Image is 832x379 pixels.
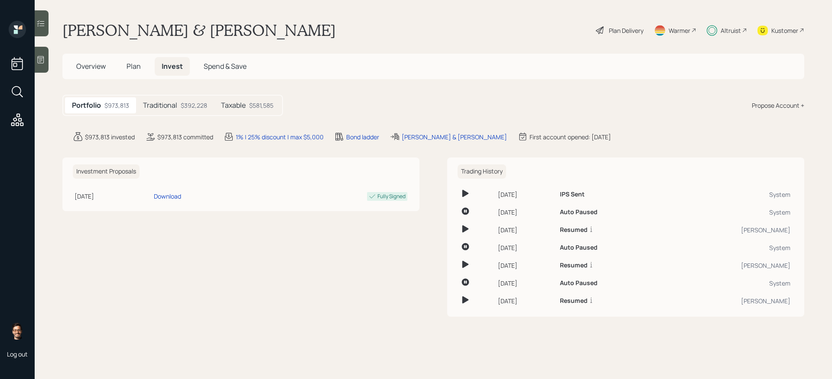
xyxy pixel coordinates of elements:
div: [DATE] [498,208,553,217]
div: [DATE] [498,279,553,288]
div: $581,585 [249,101,273,110]
div: [PERSON_NAME] & [PERSON_NAME] [402,132,507,141]
div: [DATE] [498,243,553,252]
div: [PERSON_NAME] [665,225,790,234]
div: $973,813 [104,101,129,110]
h5: Portfolio [72,101,101,109]
h6: Resumed [560,262,588,269]
div: [DATE] [498,261,553,270]
h6: Trading History [458,164,506,179]
div: Propose Account + [752,101,804,110]
div: System [665,279,790,288]
div: [DATE] [75,192,150,201]
span: Spend & Save [204,61,247,71]
div: $973,813 invested [85,132,135,141]
h6: Resumed [560,226,588,234]
h5: Traditional [143,101,177,109]
h6: Investment Proposals [73,164,140,179]
div: [DATE] [498,190,553,199]
h1: [PERSON_NAME] & [PERSON_NAME] [62,21,336,40]
div: System [665,208,790,217]
span: Overview [76,61,106,71]
div: $973,813 committed [157,132,213,141]
span: Invest [162,61,183,71]
h5: Taxable [221,101,246,109]
div: 1% | 25% discount | max $5,000 [236,132,324,141]
h6: Auto Paused [560,279,598,287]
span: Plan [127,61,141,71]
div: Bond ladder [346,132,379,141]
div: Plan Delivery [609,26,643,35]
div: [DATE] [498,225,553,234]
h6: Auto Paused [560,209,598,216]
div: System [665,243,790,252]
div: Log out [7,350,28,358]
div: [PERSON_NAME] [665,296,790,305]
div: $392,228 [181,101,207,110]
div: [PERSON_NAME] [665,261,790,270]
div: [DATE] [498,296,553,305]
div: Altruist [721,26,741,35]
div: Download [154,192,181,201]
div: Warmer [669,26,690,35]
div: Fully Signed [377,193,406,200]
h6: IPS Sent [560,191,585,198]
div: First account opened: [DATE] [530,132,611,141]
h6: Resumed [560,297,588,305]
div: Kustomer [771,26,798,35]
h6: Auto Paused [560,244,598,251]
div: System [665,190,790,199]
img: sami-boghos-headshot.png [9,322,26,340]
